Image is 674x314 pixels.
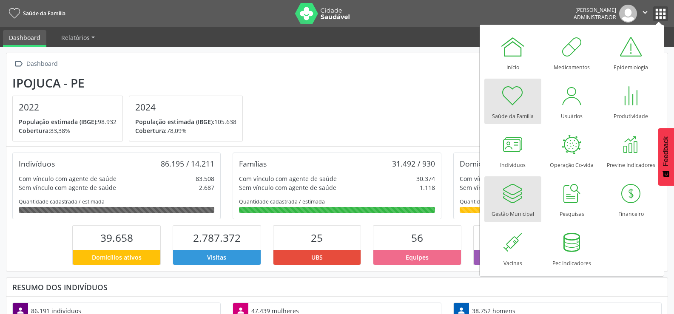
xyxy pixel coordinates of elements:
[311,253,323,262] span: UBS
[161,159,214,168] div: 86.195 / 14.211
[543,30,600,75] a: Medicamentos
[239,198,435,205] div: Quantidade cadastrada / estimada
[653,6,668,21] button: apps
[392,159,435,168] div: 31.492 / 930
[543,127,600,173] a: Operação Co-vida
[460,174,557,183] div: Com vínculo com agente de saúde
[603,176,660,222] a: Financeiro
[19,126,117,135] p: 83,38%
[411,231,423,245] span: 56
[92,253,142,262] span: Domicílios ativos
[484,176,541,222] a: Gestão Municipal
[239,183,336,192] div: Sem vínculo com agente de saúde
[543,226,600,271] a: Pec Indicadores
[420,183,435,192] div: 1.118
[19,117,117,126] p: 98.932
[406,253,429,262] span: Equipes
[619,5,637,23] img: img
[55,30,101,45] a: Relatórios
[25,58,59,70] div: Dashboard
[640,8,650,17] i: 
[574,14,616,21] span: Administrador
[239,159,267,168] div: Famílias
[637,5,653,23] button: 
[543,176,600,222] a: Pesquisas
[416,174,435,183] div: 30.374
[61,34,90,42] span: Relatórios
[6,6,65,20] a: Saúde da Família
[12,58,59,70] a:  Dashboard
[658,128,674,186] button: Feedback - Mostrar pesquisa
[135,118,214,126] span: População estimada (IBGE):
[19,127,50,135] span: Cobertura:
[196,174,214,183] div: 83.508
[23,10,65,17] span: Saúde da Família
[207,253,226,262] span: Visitas
[135,127,167,135] span: Cobertura:
[484,30,541,75] a: Início
[19,118,98,126] span: População estimada (IBGE):
[193,231,241,245] span: 2.787.372
[543,79,600,124] a: Usuários
[239,174,337,183] div: Com vínculo com agente de saúde
[603,127,660,173] a: Previne Indicadores
[12,58,25,70] i: 
[100,231,133,245] span: 39.658
[135,117,236,126] p: 105.638
[484,79,541,124] a: Saúde da Família
[19,183,116,192] div: Sem vínculo com agente de saúde
[311,231,323,245] span: 25
[19,159,55,168] div: Indivíduos
[460,198,655,205] div: Quantidade cadastrada / estimada
[199,183,214,192] div: 2.687
[12,76,249,90] div: Ipojuca - PE
[19,174,117,183] div: Com vínculo com agente de saúde
[662,136,670,166] span: Feedback
[574,6,616,14] div: [PERSON_NAME]
[484,127,541,173] a: Indivíduos
[135,102,236,113] h4: 2024
[484,226,541,271] a: Vacinas
[19,198,214,205] div: Quantidade cadastrada / estimada
[603,30,660,75] a: Epidemiologia
[19,102,117,113] h4: 2022
[3,30,46,47] a: Dashboard
[135,126,236,135] p: 78,09%
[460,183,557,192] div: Sem vínculo com agente de saúde
[12,283,662,292] div: Resumo dos indivíduos
[460,159,495,168] div: Domicílios
[603,79,660,124] a: Produtividade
